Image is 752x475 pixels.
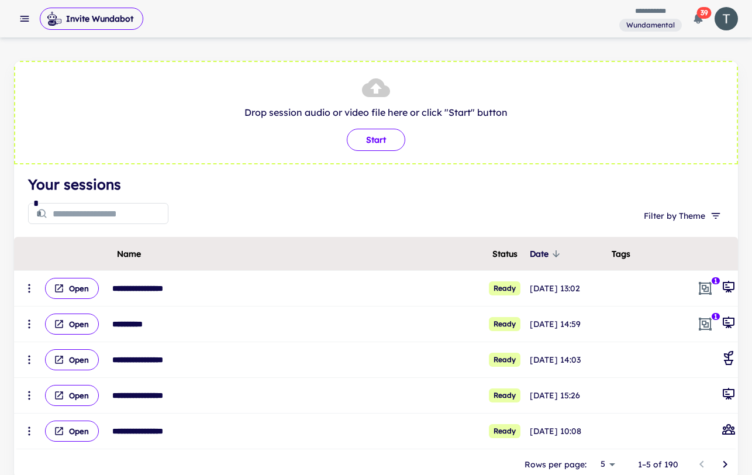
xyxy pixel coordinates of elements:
[489,281,520,295] span: Ready
[492,247,518,261] span: Status
[695,278,716,299] span: In cohort: TEST
[117,247,141,261] span: Name
[489,424,520,438] span: Ready
[489,353,520,367] span: Ready
[591,456,619,473] div: 5
[45,314,99,335] button: Open
[722,351,736,369] div: Coaching
[527,271,609,307] td: [DATE] 13:02
[45,421,99,442] button: Open
[525,458,587,471] p: Rows per page:
[40,7,143,30] span: Invite Wundabot to record a meeting
[347,129,405,151] button: Start
[622,20,679,30] span: Wundamental
[527,307,609,342] td: [DATE] 14:59
[45,349,99,370] button: Open
[710,312,721,321] span: 1
[28,174,724,195] h4: Your sessions
[687,7,710,30] button: 39
[489,317,520,331] span: Ready
[619,18,682,32] span: You are a member of this workspace. Contact your workspace owner for assistance.
[527,342,609,378] td: [DATE] 14:03
[638,458,678,471] p: 1–5 of 190
[14,237,738,449] div: scrollable content
[489,388,520,402] span: Ready
[697,7,712,19] span: 39
[695,314,716,335] span: In cohort: TEST
[45,278,99,299] button: Open
[722,387,736,404] div: General Meeting
[530,247,564,261] span: Date
[527,378,609,414] td: [DATE] 15:26
[722,315,736,333] div: General Meeting
[27,105,725,119] p: Drop session audio or video file here or click "Start" button
[722,422,736,440] div: Group Session
[715,7,738,30] img: photoURL
[40,8,143,30] button: Invite Wundabot
[639,205,724,226] button: Filter by Theme
[722,280,736,297] div: General Meeting
[710,276,721,285] span: 1
[45,385,99,406] button: Open
[527,414,609,449] td: [DATE] 10:08
[612,247,630,261] span: Tags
